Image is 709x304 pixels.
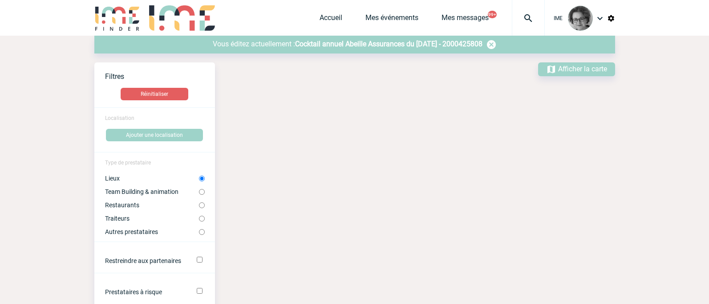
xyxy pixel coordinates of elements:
[486,39,497,50] img: baseline_cancel_white_24dp-blanc.png
[568,6,593,31] img: 101028-0.jpg
[488,11,497,18] button: 99+
[558,65,607,73] span: Afficher la carte
[105,257,185,264] label: Restreindre aux partenaires
[442,13,489,26] a: Mes messages
[295,40,482,48] a: Cocktail annuel Abeille Assurances du [DATE] - 2000425808
[106,129,203,141] button: Ajouter une localisation
[105,175,199,182] label: Lieux
[320,13,342,26] a: Accueil
[554,15,563,21] span: IME
[121,88,188,100] button: Réinitialiser
[105,115,134,121] span: Localisation
[105,72,215,81] p: Filtres
[105,288,185,296] label: Prestataires à risque
[105,215,199,222] label: Traiteurs
[105,160,151,166] span: Type de prestataire
[365,13,418,26] a: Mes événements
[94,5,141,31] img: IME-Finder
[105,228,199,235] label: Autres prestataires
[105,188,199,195] label: Team Building & animation
[105,201,199,209] label: Restaurants
[213,40,295,48] span: Vous éditez actuellement :
[94,88,215,100] a: Réinitialiser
